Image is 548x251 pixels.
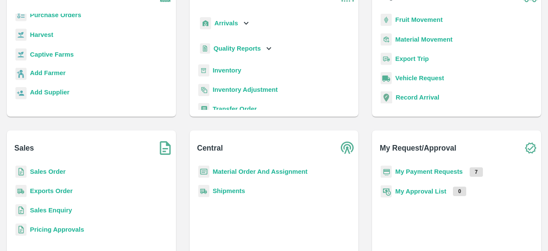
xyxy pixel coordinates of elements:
[15,166,27,178] img: sales
[15,204,27,217] img: sales
[197,142,223,154] b: Central
[470,167,483,177] p: 7
[381,91,392,103] img: recordArrival
[30,12,81,18] a: Purchase Orders
[155,137,176,159] img: soSales
[214,45,261,52] b: Quality Reports
[213,86,278,93] a: Inventory Adjustment
[198,64,209,77] img: whInventory
[395,16,443,23] a: Fruit Movement
[15,68,27,80] img: farmer
[381,72,392,85] img: vehicle
[381,33,392,46] img: material
[198,185,209,197] img: shipments
[30,31,53,38] a: Harvest
[213,67,241,74] a: Inventory
[198,103,209,115] img: whTransfer
[15,142,34,154] b: Sales
[213,106,257,112] a: Transfer Order
[30,168,66,175] a: Sales Order
[381,14,392,26] img: fruit
[337,137,358,159] img: central
[520,137,541,159] img: check
[395,168,463,175] a: My Payment Requests
[30,207,72,214] a: Sales Enquiry
[381,185,392,198] img: approval
[380,142,456,154] b: My Request/Approval
[381,166,392,178] img: payment
[395,75,444,82] a: Vehicle Request
[214,20,238,27] b: Arrivals
[15,87,27,100] img: supplier
[30,70,66,76] b: Add Farmer
[30,89,69,96] b: Add Supplier
[395,188,446,195] a: My Approval List
[30,88,69,99] a: Add Supplier
[15,48,27,61] img: harvest
[15,185,27,197] img: shipments
[200,17,211,30] img: whArrival
[30,187,73,194] a: Exports Order
[15,224,27,236] img: sales
[381,53,392,65] img: delivery
[395,36,453,43] a: Material Movement
[198,84,209,96] img: inventory
[213,187,245,194] a: Shipments
[30,226,84,233] a: Pricing Approvals
[30,51,74,58] a: Captive Farms
[396,94,439,101] a: Record Arrival
[453,187,466,196] p: 0
[30,68,66,80] a: Add Farmer
[15,28,27,41] img: harvest
[198,14,251,33] div: Arrivals
[198,166,209,178] img: centralMaterial
[15,9,27,21] img: reciept
[198,40,274,57] div: Quality Reports
[213,168,308,175] a: Material Order And Assignment
[200,43,210,54] img: qualityReport
[395,55,429,62] a: Export Trip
